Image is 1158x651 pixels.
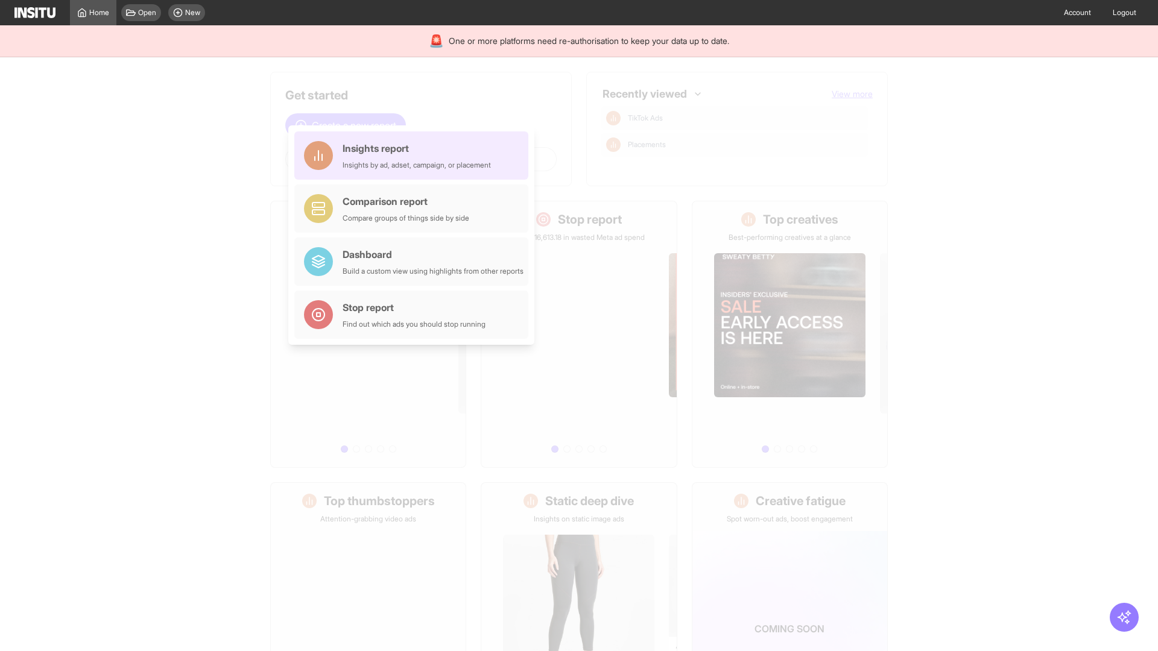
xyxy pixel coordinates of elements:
div: Comparison report [343,194,469,209]
span: One or more platforms need re-authorisation to keep your data up to date. [449,35,729,47]
div: Dashboard [343,247,524,262]
div: Insights report [343,141,491,156]
span: Open [138,8,156,17]
div: Compare groups of things side by side [343,213,469,223]
img: Logo [14,7,55,18]
div: Find out which ads you should stop running [343,319,486,329]
div: Stop report [343,300,486,315]
div: Build a custom view using highlights from other reports [343,266,524,276]
div: Insights by ad, adset, campaign, or placement [343,160,491,170]
div: 🚨 [429,33,444,49]
span: Home [89,8,109,17]
span: New [185,8,200,17]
